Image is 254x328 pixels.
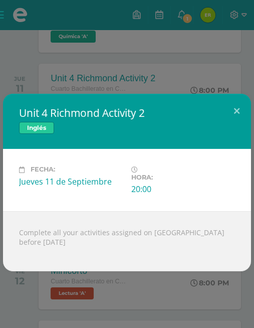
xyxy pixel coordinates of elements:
[131,184,160,195] div: 20:00
[31,166,55,174] span: Fecha:
[19,176,123,187] div: Jueves 11 de Septiembre
[19,106,235,120] h2: Unit 4 Richmond Activity 2
[3,211,251,271] div: Complete all your activities assigned on [GEOGRAPHIC_DATA] before [DATE]
[131,174,153,181] span: Hora:
[222,94,251,128] button: Close (Esc)
[19,122,54,134] span: Inglés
